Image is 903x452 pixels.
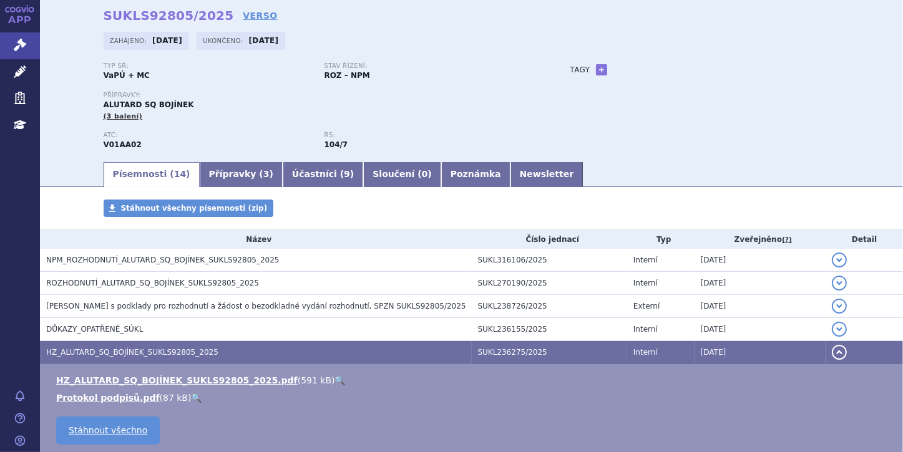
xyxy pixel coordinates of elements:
a: Stáhnout všechno [56,416,160,445]
strong: [DATE] [248,36,278,45]
span: Stáhnout všechny písemnosti (zip) [121,204,268,213]
td: [DATE] [695,318,826,341]
span: 3 [263,169,270,179]
a: Poznámka [441,162,510,187]
span: 591 kB [301,375,331,385]
td: [DATE] [695,272,826,295]
td: [DATE] [695,249,826,272]
li: ( ) [56,392,891,404]
a: VERSO [243,9,277,22]
button: detail [832,299,847,314]
td: SUKL236275/2025 [472,341,627,364]
td: SUKL238726/2025 [472,295,627,318]
span: ROZHODNUTÍ_ALUTARD_SQ_BOJÍNEK_SUKLS92805_2025 [46,279,259,287]
strong: terapeutické extrakty alergenů - standardizované, injekční depotní [325,140,348,149]
td: SUKL270190/2025 [472,272,627,295]
p: Typ SŘ: [104,62,312,70]
td: SUKL316106/2025 [472,249,627,272]
span: Ukončeno: [203,36,245,46]
th: Typ [627,230,695,249]
p: RS: [325,132,533,139]
a: Protokol podpisů.pdf [56,393,160,403]
span: Zahájeno: [110,36,149,46]
span: ALUTARD SQ BOJÍNEK [104,100,194,109]
span: 87 kB [163,393,188,403]
span: 0 [422,169,428,179]
a: Sloučení (0) [363,162,441,187]
span: (3 balení) [104,112,143,120]
button: detail [832,276,847,291]
a: Účastníci (9) [283,162,363,187]
span: Interní [633,279,658,287]
span: Interní [633,348,658,357]
abbr: (?) [782,236,792,244]
span: 9 [344,169,350,179]
strong: VaPÚ + MC [104,71,150,80]
p: Stav řízení: [325,62,533,70]
a: HZ_ALUTARD_SQ_BOJÍNEK_SUKLS92805_2025.pdf [56,375,298,385]
a: Newsletter [510,162,583,187]
button: detail [832,322,847,337]
strong: SUKLS92805/2025 [104,8,234,23]
a: + [596,64,607,75]
td: SUKL236155/2025 [472,318,627,341]
button: detail [832,252,847,267]
strong: [DATE] [152,36,182,45]
p: Přípravky: [104,92,545,99]
span: HZ_ALUTARD_SQ_BOJÍNEK_SUKLS92805_2025 [46,348,218,357]
th: Zveřejněno [695,230,826,249]
a: Stáhnout všechny písemnosti (zip) [104,200,274,217]
p: ATC: [104,132,312,139]
th: Název [40,230,472,249]
a: 🔍 [335,375,346,385]
a: 🔍 [191,393,202,403]
span: 14 [174,169,186,179]
td: [DATE] [695,341,826,364]
td: [DATE] [695,295,826,318]
span: Souhlas s podklady pro rozhodnutí a žádost o bezodkladné vydání rozhodnutí, SPZN SUKLS92805/2025 [46,302,466,310]
strong: TRAVNÍ PYLY, ALERGENY [104,140,142,149]
th: Číslo jednací [472,230,627,249]
li: ( ) [56,374,891,387]
a: Písemnosti (14) [104,162,200,187]
span: DŮKAZY_OPATŘENÉ_SÚKL [46,325,143,334]
span: Interní [633,325,658,334]
th: Detail [826,230,903,249]
button: detail [832,345,847,360]
span: NPM_ROZHODNUTÍ_ALUTARD_SQ_BOJÍNEK_SUKLS92805_2025 [46,256,280,264]
h3: Tagy [570,62,590,77]
span: Interní [633,256,658,264]
a: Přípravky (3) [200,162,283,187]
strong: ROZ – NPM [325,71,370,80]
span: Externí [633,302,660,310]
